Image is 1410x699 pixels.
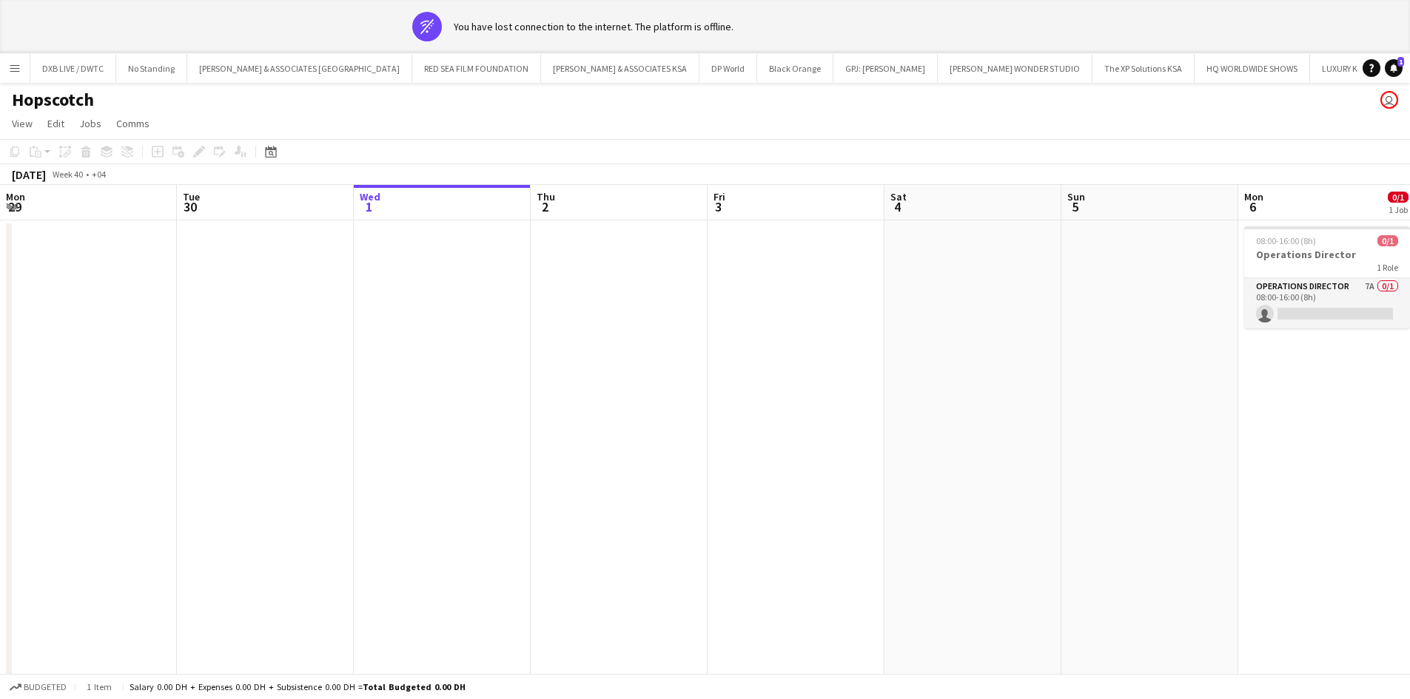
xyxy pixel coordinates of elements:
[699,54,757,83] button: DP World
[1195,54,1310,83] button: HQ WORLDWIDE SHOWS
[1377,262,1398,273] span: 1 Role
[534,198,555,215] span: 2
[363,681,466,692] span: Total Budgeted 0.00 DH
[1380,91,1398,109] app-user-avatar: Stephen McCafferty
[116,54,187,83] button: No Standing
[12,117,33,130] span: View
[541,54,699,83] button: [PERSON_NAME] & ASSOCIATES KSA
[12,89,94,111] h1: Hopscotch
[110,114,155,133] a: Comms
[6,114,38,133] a: View
[1389,204,1408,215] div: 1 Job
[183,190,200,203] span: Tue
[7,679,69,695] button: Budgeted
[714,190,725,203] span: Fri
[181,198,200,215] span: 30
[41,114,70,133] a: Edit
[1092,54,1195,83] button: The XP Solutions KSA
[537,190,555,203] span: Thu
[130,681,466,692] div: Salary 0.00 DH + Expenses 0.00 DH + Subsistence 0.00 DH =
[454,20,733,33] div: You have lost connection to the internet. The platform is offline.
[357,198,380,215] span: 1
[1397,57,1404,67] span: 1
[12,167,46,182] div: [DATE]
[1310,54,1380,83] button: LUXURY KSA
[1244,226,1410,328] app-job-card: 08:00-16:00 (8h)0/1Operations Director1 RoleOperations Director7A0/108:00-16:00 (8h)
[1244,190,1263,203] span: Mon
[757,54,833,83] button: Black Orange
[187,54,412,83] button: [PERSON_NAME] & ASSOCIATES [GEOGRAPHIC_DATA]
[79,117,101,130] span: Jobs
[1067,190,1085,203] span: Sun
[833,54,938,83] button: GPJ: [PERSON_NAME]
[47,117,64,130] span: Edit
[1377,235,1398,246] span: 0/1
[1385,59,1403,77] a: 1
[24,682,67,692] span: Budgeted
[30,54,116,83] button: DXB LIVE / DWTC
[116,117,150,130] span: Comms
[1244,248,1410,261] h3: Operations Director
[1244,278,1410,328] app-card-role: Operations Director7A0/108:00-16:00 (8h)
[412,54,541,83] button: RED SEA FILM FOUNDATION
[1388,192,1409,203] span: 0/1
[6,190,25,203] span: Mon
[938,54,1092,83] button: [PERSON_NAME] WONDER STUDIO
[73,114,107,133] a: Jobs
[49,169,86,180] span: Week 40
[888,198,907,215] span: 4
[360,190,380,203] span: Wed
[4,198,25,215] span: 29
[711,198,725,215] span: 3
[1065,198,1085,215] span: 5
[890,190,907,203] span: Sat
[92,169,106,180] div: +04
[1256,235,1316,246] span: 08:00-16:00 (8h)
[81,681,117,692] span: 1 item
[1242,198,1263,215] span: 6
